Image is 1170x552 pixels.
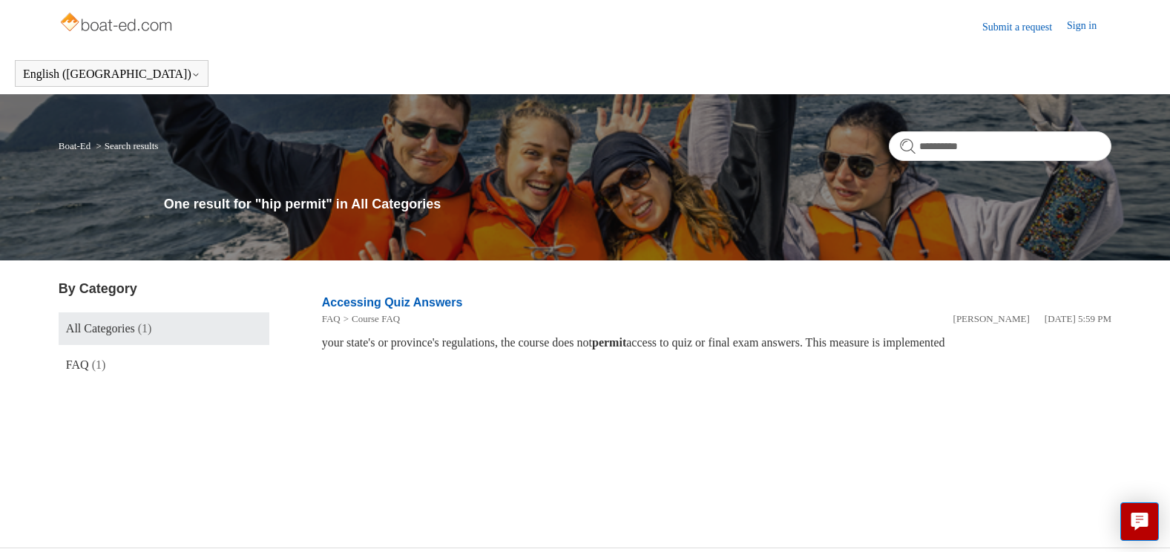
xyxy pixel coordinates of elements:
li: Course FAQ [341,312,400,326]
li: Boat-Ed [59,140,93,151]
a: FAQ [322,313,341,324]
a: Accessing Quiz Answers [322,296,463,309]
li: FAQ [322,312,341,326]
div: your state's or province's regulations, the course does not access to quiz or final exam answers.... [322,334,1111,352]
a: Course FAQ [352,313,400,324]
time: 01/05/2024, 17:59 [1045,313,1111,324]
a: Sign in [1067,18,1111,36]
span: (1) [138,322,152,335]
input: Search [889,131,1111,161]
a: Boat-Ed [59,140,91,151]
button: English ([GEOGRAPHIC_DATA]) [23,68,200,81]
h3: By Category [59,279,269,299]
span: FAQ [66,358,89,371]
li: Search results [93,140,158,151]
h1: One result for "hip permit" in All Categories [164,194,1111,214]
em: permit [592,336,626,349]
a: FAQ (1) [59,349,269,381]
li: [PERSON_NAME] [953,312,1030,326]
button: Live chat [1120,502,1159,541]
a: Submit a request [982,19,1067,35]
a: All Categories (1) [59,312,269,345]
span: All Categories [66,322,135,335]
img: Boat-Ed Help Center home page [59,9,177,39]
span: (1) [92,358,106,371]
